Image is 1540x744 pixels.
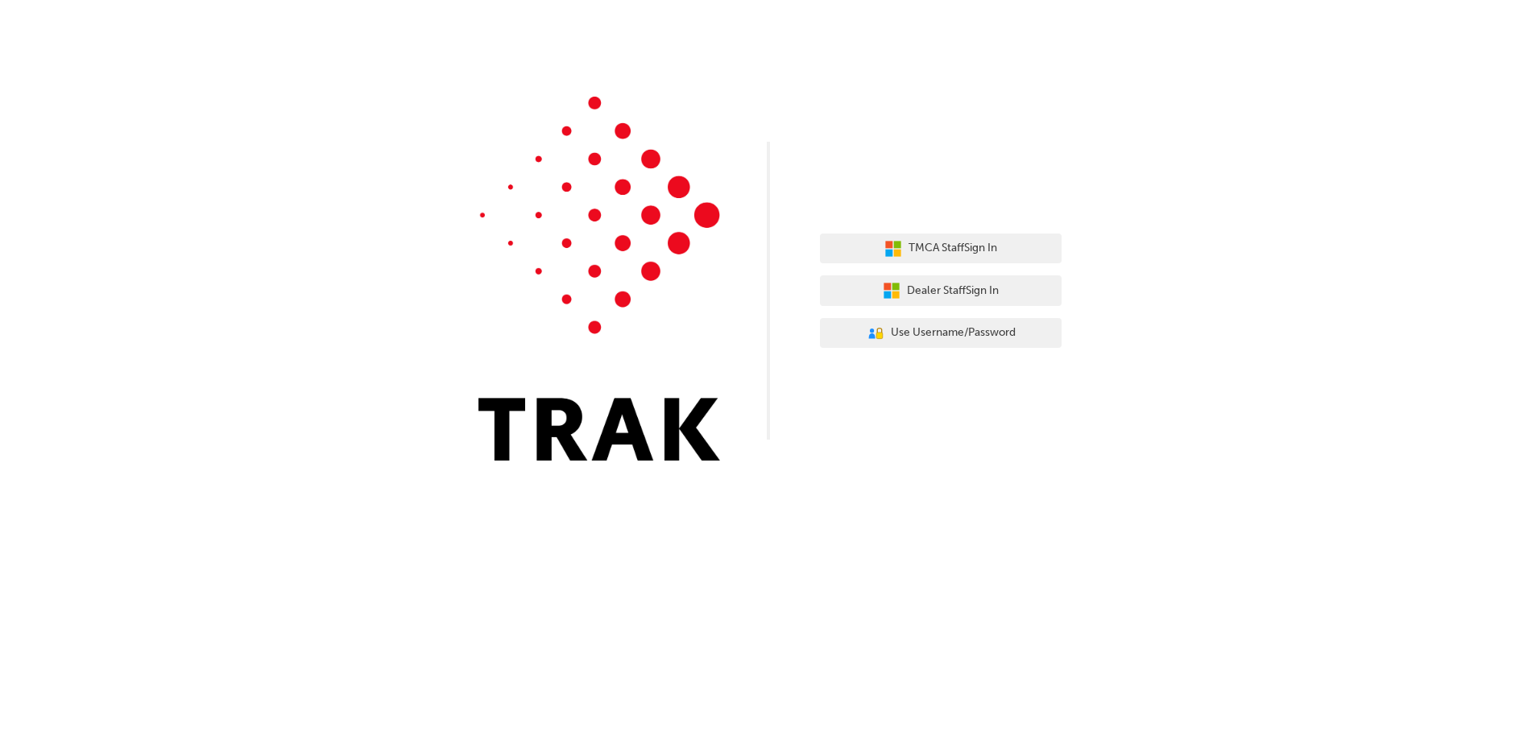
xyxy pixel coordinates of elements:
button: Dealer StaffSign In [820,275,1062,306]
span: Use Username/Password [891,324,1016,342]
button: TMCA StaffSign In [820,234,1062,264]
button: Use Username/Password [820,318,1062,349]
img: Trak [478,97,720,461]
span: TMCA Staff Sign In [909,239,997,258]
span: Dealer Staff Sign In [907,282,999,300]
